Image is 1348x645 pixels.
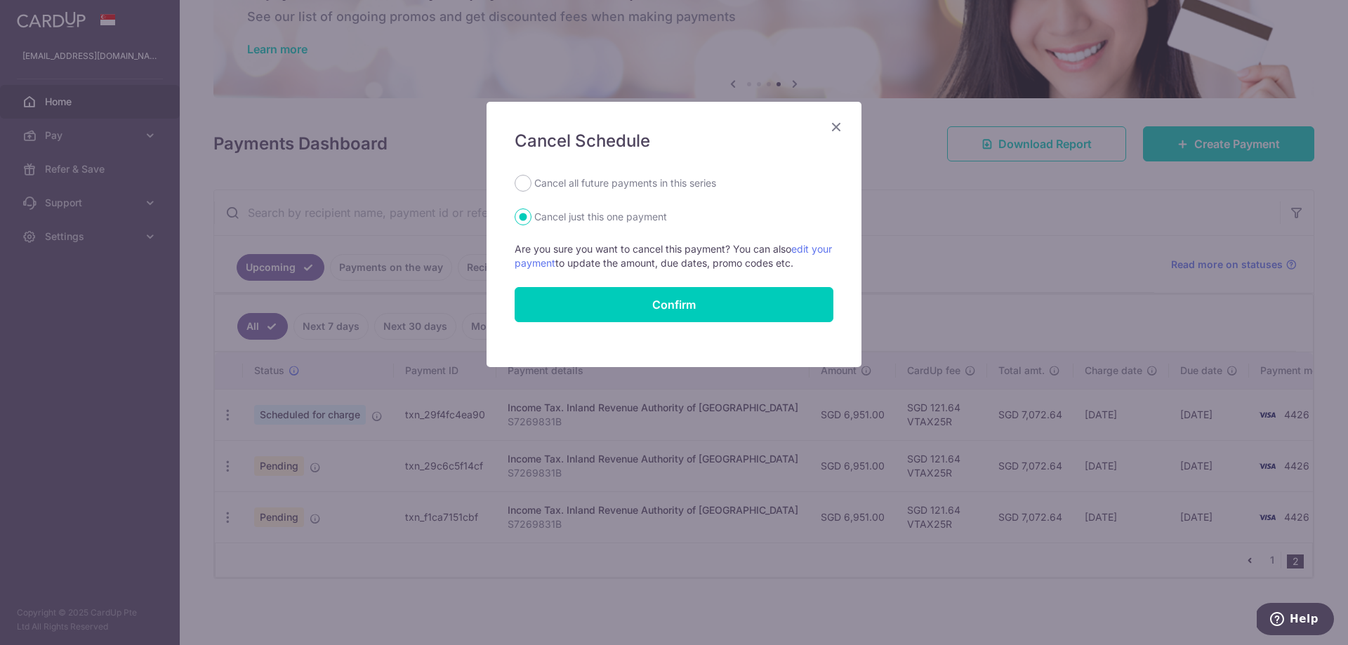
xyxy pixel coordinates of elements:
[515,130,833,152] h5: Cancel Schedule
[534,208,667,225] label: Cancel just this one payment
[534,175,716,192] label: Cancel all future payments in this series
[515,242,833,270] p: Are you sure you want to cancel this payment? You can also to update the amount, due dates, promo...
[828,119,845,135] button: Close
[515,287,833,322] input: Confirm
[1257,603,1334,638] iframe: Opens a widget where you can find more information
